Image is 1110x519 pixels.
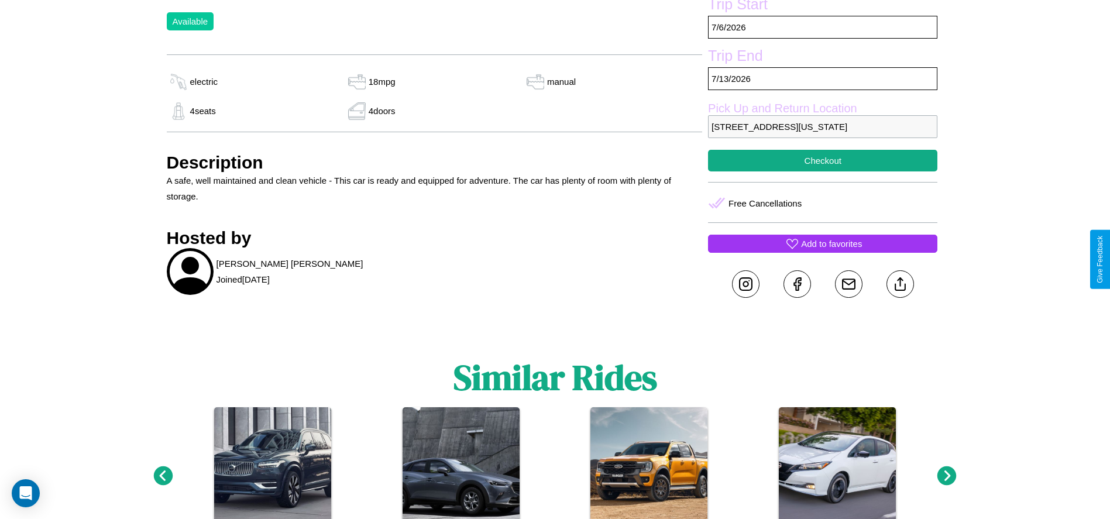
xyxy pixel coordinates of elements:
img: gas [167,102,190,120]
p: 4 doors [369,103,396,119]
p: electric [190,74,218,90]
p: 7 / 13 / 2026 [708,67,937,90]
p: 18 mpg [369,74,396,90]
p: [PERSON_NAME] [PERSON_NAME] [216,256,363,271]
p: A safe, well maintained and clean vehicle - This car is ready and equipped for adventure. The car... [167,173,703,204]
p: 7 / 6 / 2026 [708,16,937,39]
div: Open Intercom Messenger [12,479,40,507]
p: Joined [DATE] [216,271,270,287]
p: 4 seats [190,103,216,119]
p: [STREET_ADDRESS][US_STATE] [708,115,937,138]
h1: Similar Rides [453,353,657,401]
img: gas [524,73,547,91]
h3: Hosted by [167,228,703,248]
p: Add to favorites [801,236,862,252]
p: Available [173,13,208,29]
button: Checkout [708,150,937,171]
p: Free Cancellations [728,195,802,211]
h3: Description [167,153,703,173]
img: gas [345,102,369,120]
p: manual [547,74,576,90]
button: Add to favorites [708,235,937,253]
div: Give Feedback [1096,236,1104,283]
label: Trip End [708,47,937,67]
label: Pick Up and Return Location [708,102,937,115]
img: gas [345,73,369,91]
img: gas [167,73,190,91]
